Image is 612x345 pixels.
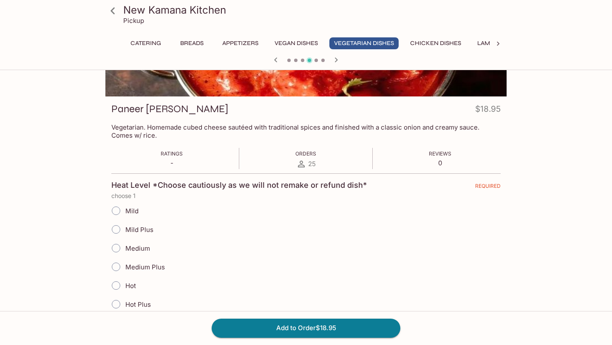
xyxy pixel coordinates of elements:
button: Chicken Dishes [405,37,466,49]
h4: $18.95 [475,102,501,119]
button: Vegan Dishes [270,37,323,49]
span: 25 [308,160,316,168]
p: Pickup [123,17,144,25]
h4: Heat Level *Choose cautiously as we will not remake or refund dish* [111,181,367,190]
button: Catering [126,37,166,49]
h3: New Kamana Kitchen [123,3,503,17]
button: Vegetarian Dishes [329,37,399,49]
span: Medium [125,244,150,252]
p: 0 [429,159,451,167]
span: Hot [125,282,136,290]
span: REQUIRED [475,183,501,192]
span: Medium Plus [125,263,165,271]
button: Lamb Dishes [473,37,521,49]
span: Orders [295,150,316,157]
p: choose 1 [111,192,501,199]
button: Appetizers [218,37,263,49]
p: - [161,159,183,167]
span: Mild Plus [125,226,153,234]
span: Ratings [161,150,183,157]
span: Reviews [429,150,451,157]
button: Add to Order$18.95 [212,319,400,337]
p: Vegetarian. Homemade cubed cheese sautéed with traditional spices and finished with a classic oni... [111,123,501,139]
span: Hot Plus [125,300,151,308]
button: Breads [173,37,211,49]
h3: Paneer [PERSON_NAME] [111,102,228,116]
span: Mild [125,207,139,215]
